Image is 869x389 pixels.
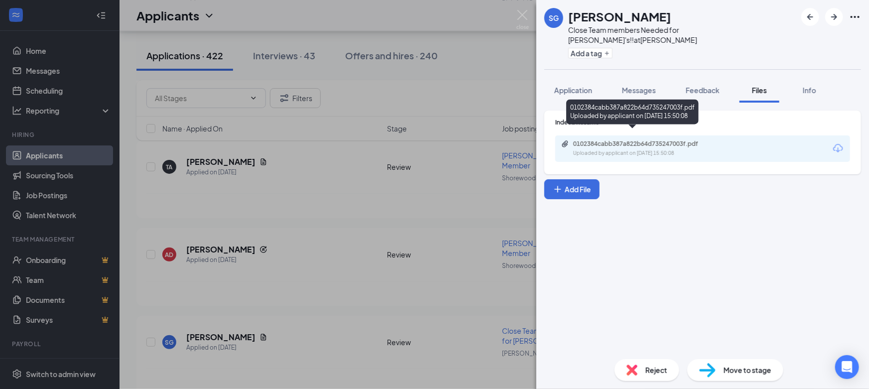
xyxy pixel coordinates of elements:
[544,179,600,199] button: Add FilePlus
[555,118,850,127] div: Indeed Resume
[604,50,610,56] svg: Plus
[801,8,819,26] button: ArrowLeftNew
[566,99,699,124] div: 0102384cabb387a822b64d735247003f.pdf Uploaded by applicant on [DATE] 15:50:08
[573,140,713,148] div: 0102384cabb387a822b64d735247003f.pdf
[803,86,816,95] span: Info
[553,184,563,194] svg: Plus
[573,149,723,157] div: Uploaded by applicant on [DATE] 15:50:08
[645,365,667,376] span: Reject
[849,11,861,23] svg: Ellipses
[554,86,592,95] span: Application
[804,11,816,23] svg: ArrowLeftNew
[825,8,843,26] button: ArrowRight
[561,140,723,157] a: Paperclip0102384cabb387a822b64d735247003f.pdfUploaded by applicant on [DATE] 15:50:08
[752,86,767,95] span: Files
[835,355,859,379] div: Open Intercom Messenger
[549,13,559,23] div: SG
[828,11,840,23] svg: ArrowRight
[832,142,844,154] svg: Download
[568,8,671,25] h1: [PERSON_NAME]
[724,365,771,376] span: Move to stage
[568,48,613,58] button: PlusAdd a tag
[686,86,720,95] span: Feedback
[561,140,569,148] svg: Paperclip
[622,86,656,95] span: Messages
[568,25,796,45] div: Close Team members Needed for [PERSON_NAME]'s!! at [PERSON_NAME]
